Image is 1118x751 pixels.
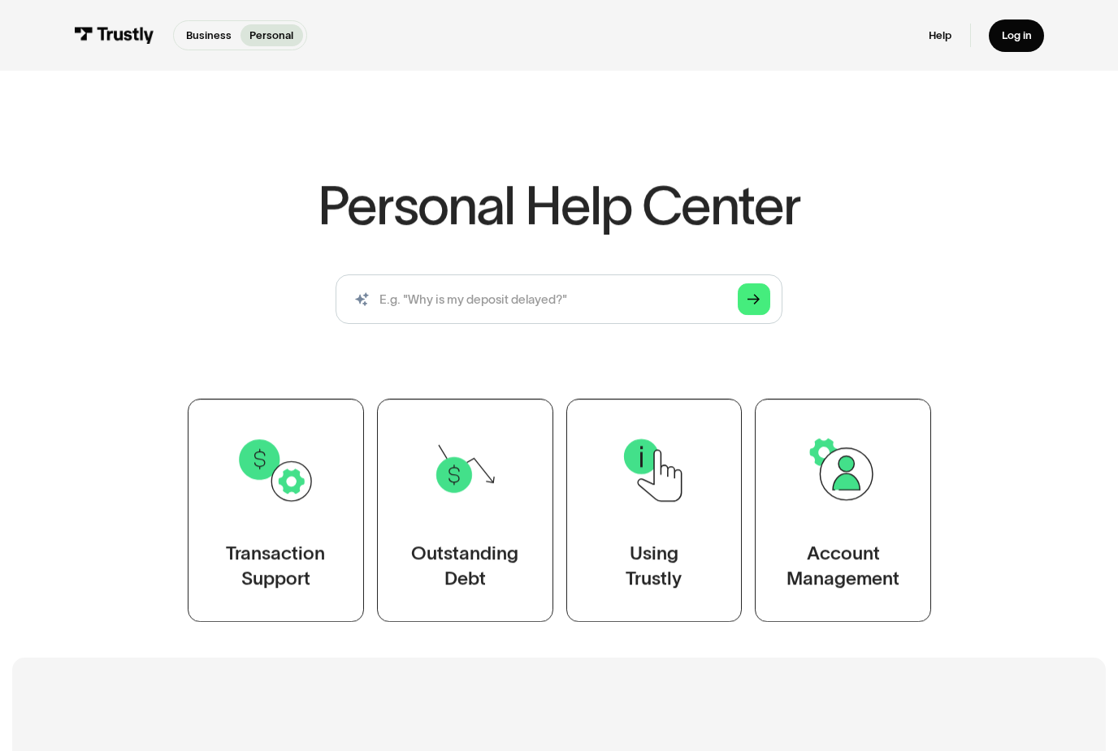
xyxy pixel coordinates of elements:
[240,24,303,46] a: Personal
[336,274,782,324] form: Search
[188,399,364,622] a: TransactionSupport
[249,28,293,44] p: Personal
[376,399,552,622] a: OutstandingDebt
[226,541,325,590] div: Transaction Support
[186,28,232,44] p: Business
[929,28,951,42] a: Help
[318,179,800,232] h1: Personal Help Center
[176,24,240,46] a: Business
[786,541,899,590] div: Account Management
[565,399,742,622] a: UsingTrustly
[411,541,518,590] div: Outstanding Debt
[989,19,1043,52] a: Log in
[336,274,782,324] input: search
[1002,28,1032,42] div: Log in
[626,541,682,590] div: Using Trustly
[755,399,931,622] a: AccountManagement
[74,27,154,44] img: Trustly Logo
